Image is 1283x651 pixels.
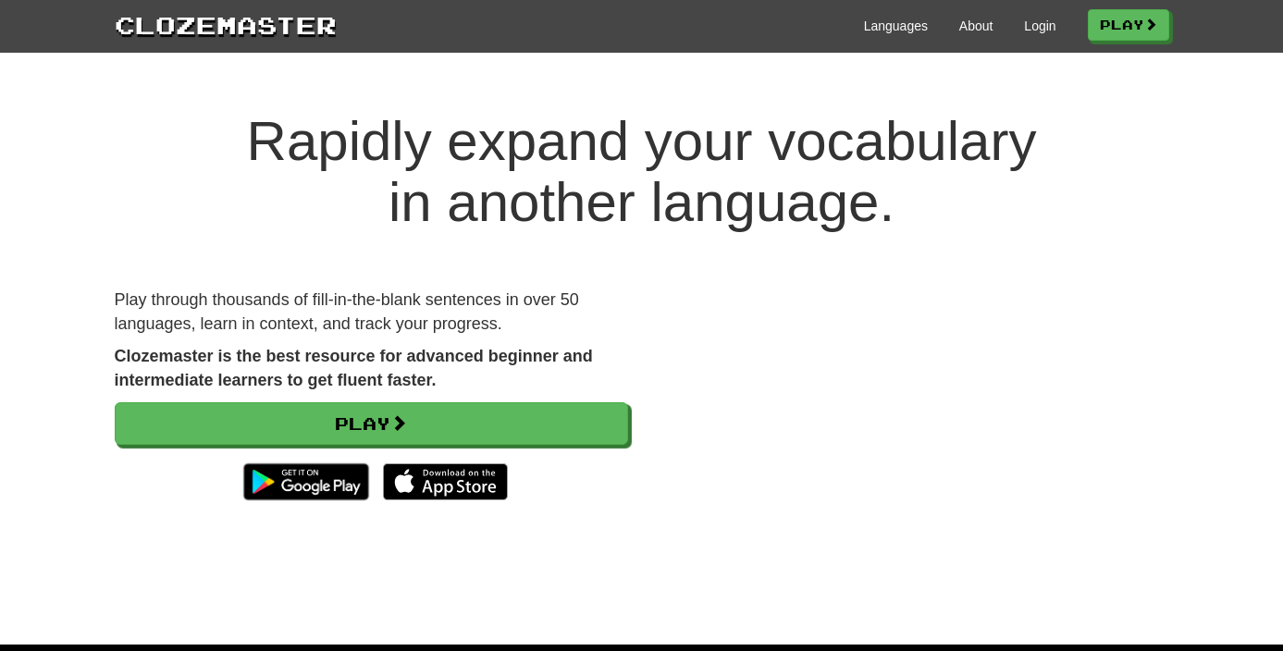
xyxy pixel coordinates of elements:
[234,454,377,510] img: Get it on Google Play
[383,463,508,500] img: Download_on_the_App_Store_Badge_US-UK_135x40-25178aeef6eb6b83b96f5f2d004eda3bffbb37122de64afbaef7...
[115,7,337,42] a: Clozemaster
[115,402,628,445] a: Play
[115,347,593,389] strong: Clozemaster is the best resource for advanced beginner and intermediate learners to get fluent fa...
[959,17,993,35] a: About
[1088,9,1169,41] a: Play
[864,17,928,35] a: Languages
[1024,17,1055,35] a: Login
[115,289,628,336] p: Play through thousands of fill-in-the-blank sentences in over 50 languages, learn in context, and...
